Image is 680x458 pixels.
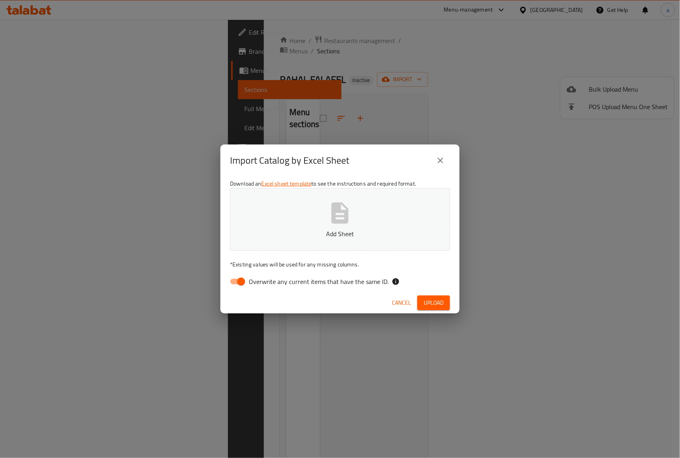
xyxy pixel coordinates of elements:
div: Download an to see the instructions and required format. [220,176,460,292]
svg: If the overwrite option isn't selected, then the items that match an existing ID will be ignored ... [392,278,400,286]
span: Upload [424,298,444,308]
button: Upload [417,296,450,310]
button: close [431,151,450,170]
a: Excel sheet template [261,178,312,189]
span: Cancel [392,298,411,308]
p: Existing values will be used for any missing columns. [230,260,450,268]
p: Add Sheet [242,229,438,239]
span: Overwrite any current items that have the same ID. [249,277,389,286]
h2: Import Catalog by Excel Sheet [230,154,349,167]
button: Add Sheet [230,188,450,251]
button: Cancel [389,296,414,310]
